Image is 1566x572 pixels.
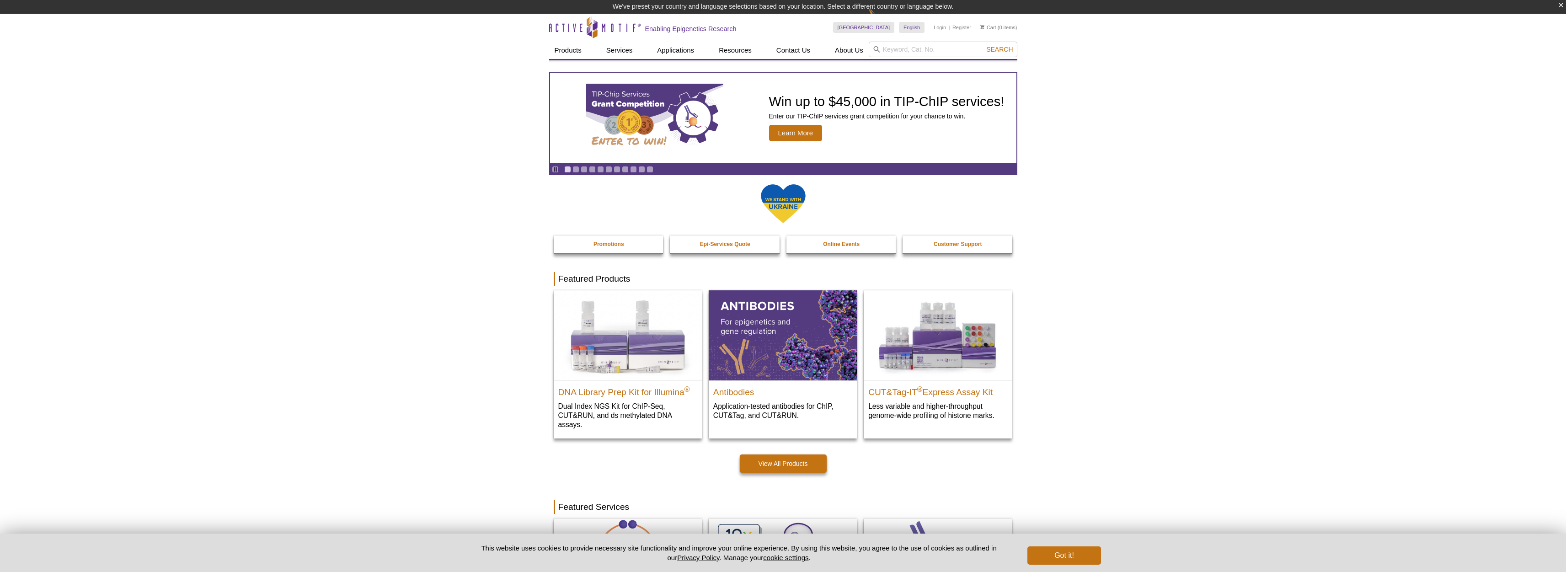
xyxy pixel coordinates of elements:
sup: ® [684,385,690,393]
img: Your Cart [980,25,984,29]
h2: Enabling Epigenetics Research [645,25,737,33]
a: Applications [652,42,700,59]
img: TIP-ChIP Services Grant Competition [586,84,723,152]
a: [GEOGRAPHIC_DATA] [833,22,895,33]
a: Go to slide 4 [589,166,596,173]
strong: Epi-Services Quote [700,241,750,247]
a: Go to slide 2 [572,166,579,173]
h2: CUT&Tag-IT Express Assay Kit [868,383,1007,397]
a: CUT&Tag-IT® Express Assay Kit CUT&Tag-IT®Express Assay Kit Less variable and higher-throughput ge... [864,290,1012,429]
p: Dual Index NGS Kit for ChIP-Seq, CUT&RUN, and ds methylated DNA assays. [558,401,697,429]
li: (0 items) [980,22,1017,33]
h2: Antibodies [713,383,852,397]
sup: ® [917,385,923,393]
a: Go to slide 3 [581,166,588,173]
a: TIP-ChIP Services Grant Competition Win up to $45,000 in TIP-ChIP services! Enter our TIP-ChIP se... [550,73,1016,163]
img: CUT&Tag-IT® Express Assay Kit [864,290,1012,380]
li: | [949,22,950,33]
button: Search [983,45,1015,53]
p: Application-tested antibodies for ChIP, CUT&Tag, and CUT&RUN. [713,401,852,420]
p: Enter our TIP-ChIP services grant competition for your chance to win. [769,112,1005,120]
a: Login [934,24,946,31]
img: We Stand With Ukraine [760,183,806,224]
a: Go to slide 9 [630,166,637,173]
button: cookie settings [763,554,808,561]
a: Contact Us [771,42,816,59]
article: TIP-ChIP Services Grant Competition [550,73,1016,163]
strong: Promotions [593,241,624,247]
h2: DNA Library Prep Kit for Illumina [558,383,697,397]
a: All Antibodies Antibodies Application-tested antibodies for ChIP, CUT&Tag, and CUT&RUN. [709,290,857,429]
a: English [899,22,925,33]
a: Privacy Policy [677,554,719,561]
span: Search [986,46,1013,53]
h2: Featured Services [554,500,1013,514]
a: Services [601,42,638,59]
a: Cart [980,24,996,31]
a: Go to slide 7 [614,166,620,173]
a: View All Products [740,454,827,473]
strong: Customer Support [934,241,982,247]
a: Go to slide 11 [647,166,653,173]
a: Promotions [554,235,664,253]
h2: Win up to $45,000 in TIP-ChIP services! [769,95,1005,108]
img: All Antibodies [709,290,857,380]
a: Resources [713,42,757,59]
a: Go to slide 5 [597,166,604,173]
a: Go to slide 8 [622,166,629,173]
a: Go to slide 10 [638,166,645,173]
p: This website uses cookies to provide necessary site functionality and improve your online experie... [465,543,1013,562]
a: Toggle autoplay [552,166,559,173]
a: Go to slide 6 [605,166,612,173]
strong: Online Events [823,241,860,247]
a: DNA Library Prep Kit for Illumina DNA Library Prep Kit for Illumina® Dual Index NGS Kit for ChIP-... [554,290,702,438]
a: Register [952,24,971,31]
a: About Us [829,42,869,59]
span: Learn More [769,125,823,141]
img: DNA Library Prep Kit for Illumina [554,290,702,380]
img: Change Here [868,7,893,28]
input: Keyword, Cat. No. [869,42,1017,57]
a: Products [549,42,587,59]
button: Got it! [1027,546,1101,565]
h2: Featured Products [554,272,1013,286]
a: Epi-Services Quote [670,235,780,253]
p: Less variable and higher-throughput genome-wide profiling of histone marks​. [868,401,1007,420]
a: Customer Support [903,235,1013,253]
a: Online Events [786,235,897,253]
a: Go to slide 1 [564,166,571,173]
